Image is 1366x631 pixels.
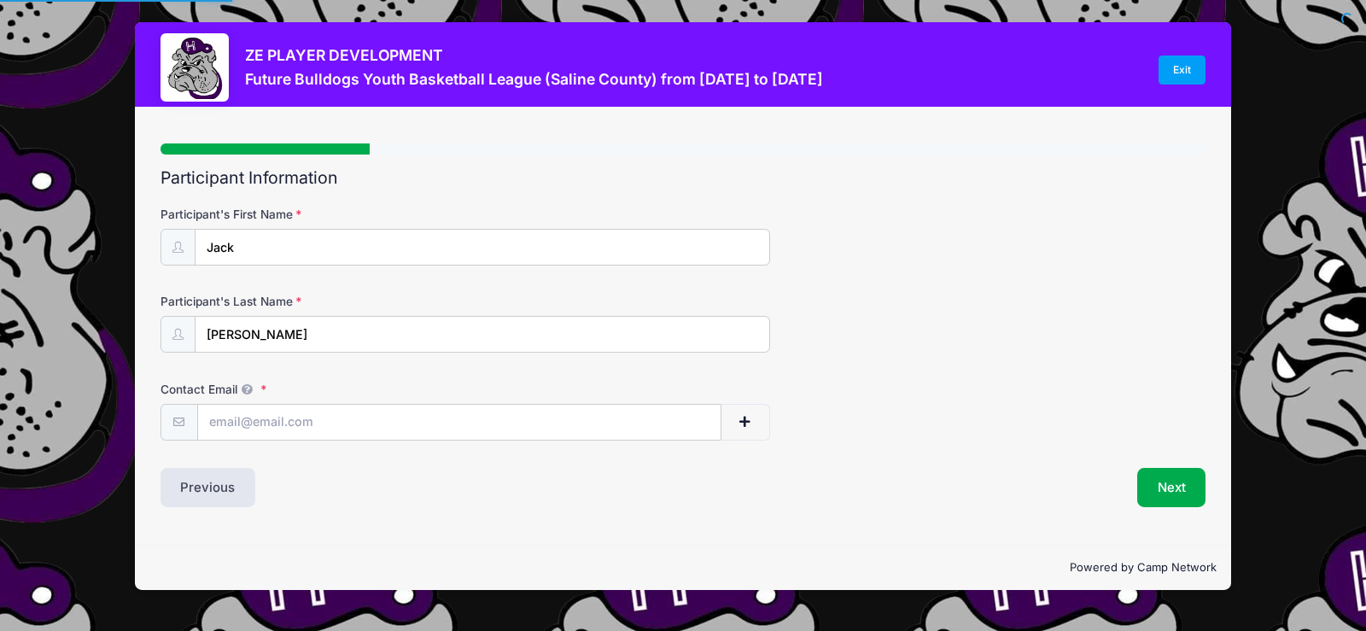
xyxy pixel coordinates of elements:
label: Contact Email [161,381,509,398]
h3: ZE PLAYER DEVELOPMENT [245,46,823,64]
input: Participant's First Name [195,229,770,266]
button: Next [1137,468,1206,507]
h2: Participant Information [161,168,1206,188]
button: Previous [161,468,256,507]
p: Powered by Camp Network [149,559,1217,576]
span: We will send confirmations, payment reminders, and custom email messages to each address listed. ... [237,383,258,396]
input: email@email.com [197,404,721,441]
input: Participant's Last Name [195,316,770,353]
label: Participant's Last Name [161,293,509,310]
label: Participant's First Name [161,206,509,223]
a: Exit [1159,56,1206,85]
h3: Future Bulldogs Youth Basketball League (Saline County) from [DATE] to [DATE] [245,70,823,88]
